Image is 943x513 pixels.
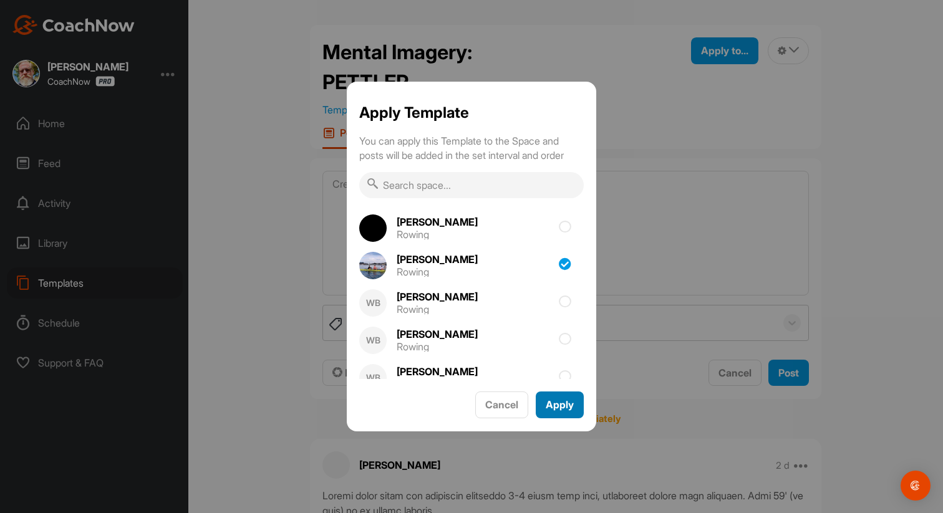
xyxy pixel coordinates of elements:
[397,367,478,376] div: [PERSON_NAME]
[359,134,584,162] p: You can apply this Template to the Space and posts will be added in the set interval and order
[397,329,478,339] div: [PERSON_NAME]
[397,229,478,239] div: Rowing
[485,398,518,411] span: Cancel
[397,292,478,302] div: [PERSON_NAME]
[397,267,478,277] div: Rowing
[359,172,584,198] input: Search space...
[546,398,574,411] span: Apply
[359,252,387,279] img: square_010e2e46d724e4f37af6592e6a4f482c.jpg
[397,304,478,314] div: Rowing
[397,254,478,264] div: [PERSON_NAME]
[359,102,584,124] h1: Apply Template
[359,289,387,317] div: WB
[397,342,478,352] div: Rowing
[359,214,387,242] img: square_c8caa296a322b195167cf38f3246efc2.jpg
[397,217,478,227] div: [PERSON_NAME]
[359,327,387,354] div: WB
[359,364,387,391] div: WB
[475,391,528,418] button: Cancel
[536,391,584,418] button: Apply
[901,471,931,501] div: Open Intercom Messenger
